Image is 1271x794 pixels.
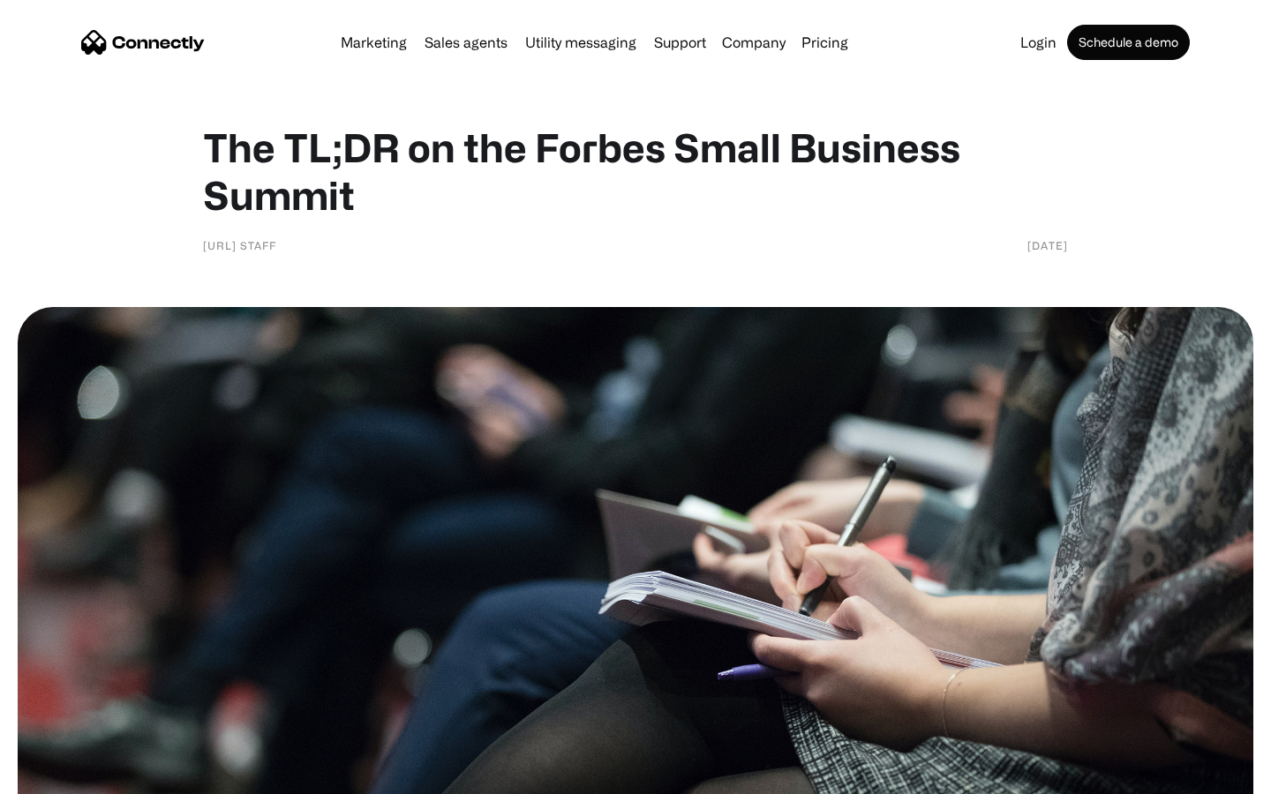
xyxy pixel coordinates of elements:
[417,35,515,49] a: Sales agents
[35,763,106,788] ul: Language list
[722,30,786,55] div: Company
[1027,236,1068,254] div: [DATE]
[1067,25,1190,60] a: Schedule a demo
[1013,35,1064,49] a: Login
[647,35,713,49] a: Support
[794,35,855,49] a: Pricing
[203,236,276,254] div: [URL] Staff
[18,763,106,788] aside: Language selected: English
[334,35,414,49] a: Marketing
[518,35,643,49] a: Utility messaging
[203,124,1068,219] h1: The TL;DR on the Forbes Small Business Summit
